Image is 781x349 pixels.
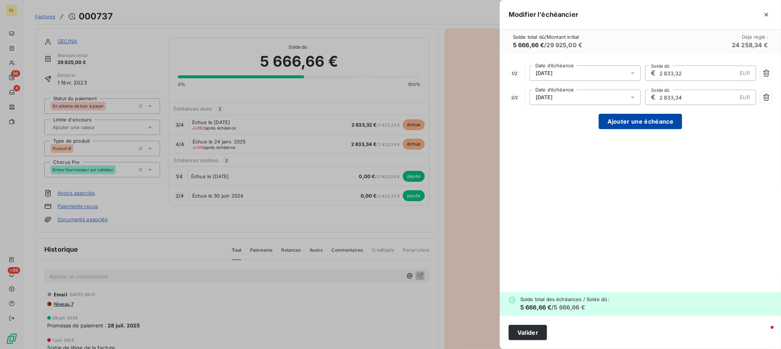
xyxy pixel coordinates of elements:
span: Solde total dû / Montant initial [513,34,582,40]
span: 5 666,66 € [520,304,552,311]
span: [DATE] [536,70,553,76]
span: 2 / 2 [509,94,520,101]
button: Valider [509,325,547,340]
button: Ajouter une échéance [599,114,682,129]
span: Solde total des échéances / Solde dû : [520,296,610,302]
h6: 24 258,34 € [732,41,768,49]
span: 1 / 2 [509,70,520,76]
span: 5 666,66 € [513,41,544,49]
h6: / 5 666,66 € [520,303,610,312]
span: Déjà réglé : [742,34,768,40]
iframe: Intercom live chat [756,324,774,342]
h6: / 29 925,00 € [513,41,582,49]
h5: Modifier l’échéancier [509,10,578,20]
span: [DATE] [536,94,553,100]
